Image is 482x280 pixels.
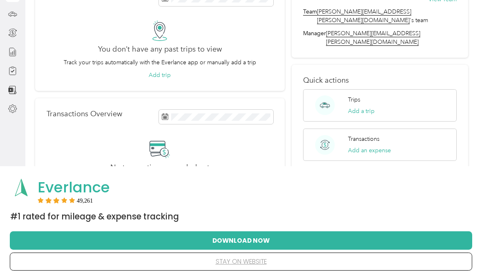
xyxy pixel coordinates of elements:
span: User reviews count [77,198,93,203]
p: Trips [348,95,360,104]
img: App logo [10,176,32,199]
button: Download Now [23,232,459,249]
p: Transactions [348,135,379,143]
span: #1 Rated for Mileage & Expense Tracking [10,211,179,222]
p: Quick actions [303,76,456,85]
button: Add an expense [348,146,391,155]
button: stay on website [23,253,459,270]
button: Add trip [149,71,171,79]
button: Add a trip [348,107,375,115]
span: 's team [317,7,456,25]
h2: No transactions recorded yet [110,163,210,172]
span: Manager [303,29,326,46]
p: Track your trips automatically with the Everlance app or manually add a trip [64,58,256,67]
div: Rating:5 stars [38,197,93,203]
span: Everlance [38,177,110,198]
p: Transactions Overview [47,110,122,118]
h2: You don’t have any past trips to view [98,45,222,54]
